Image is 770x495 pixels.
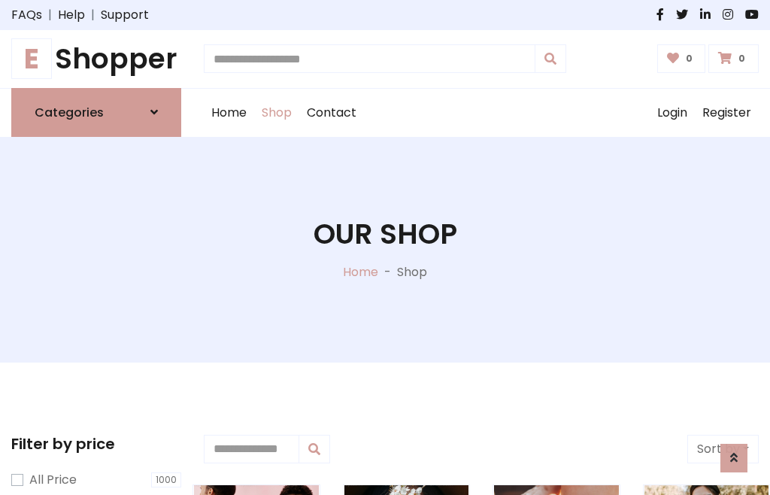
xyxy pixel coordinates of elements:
a: Shop [254,89,299,137]
a: Home [204,89,254,137]
span: | [85,6,101,24]
a: Categories [11,88,181,137]
span: 0 [682,52,696,65]
a: Contact [299,89,364,137]
a: EShopper [11,42,181,76]
p: - [378,263,397,281]
a: Support [101,6,149,24]
a: Help [58,6,85,24]
a: Register [695,89,759,137]
a: Home [343,263,378,281]
a: Login [650,89,695,137]
a: 0 [708,44,759,73]
a: FAQs [11,6,42,24]
span: 0 [735,52,749,65]
span: E [11,38,52,79]
label: All Price [29,471,77,489]
h1: Shopper [11,42,181,76]
p: Shop [397,263,427,281]
button: Sort by [687,435,759,463]
span: | [42,6,58,24]
a: 0 [657,44,706,73]
h5: Filter by price [11,435,181,453]
h1: Our Shop [314,217,457,251]
h6: Categories [35,105,104,120]
span: 1000 [151,472,181,487]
